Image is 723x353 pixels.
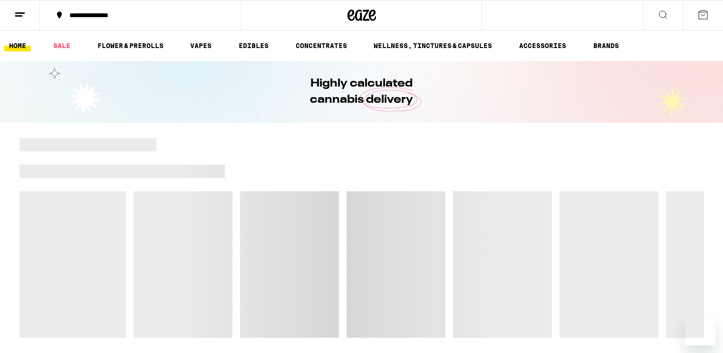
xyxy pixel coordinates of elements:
a: CONCENTRATES [291,40,352,51]
a: VAPES [185,40,216,51]
a: BRANDS [588,40,624,51]
h1: Highly calculated cannabis delivery [283,76,440,108]
iframe: Button to launch messaging window [685,315,715,345]
a: SALE [48,40,75,51]
a: FLOWER & PREROLLS [93,40,168,51]
a: ACCESSORIES [514,40,571,51]
a: HOME [4,40,31,51]
a: EDIBLES [234,40,273,51]
a: WELLNESS, TINCTURES & CAPSULES [369,40,497,51]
